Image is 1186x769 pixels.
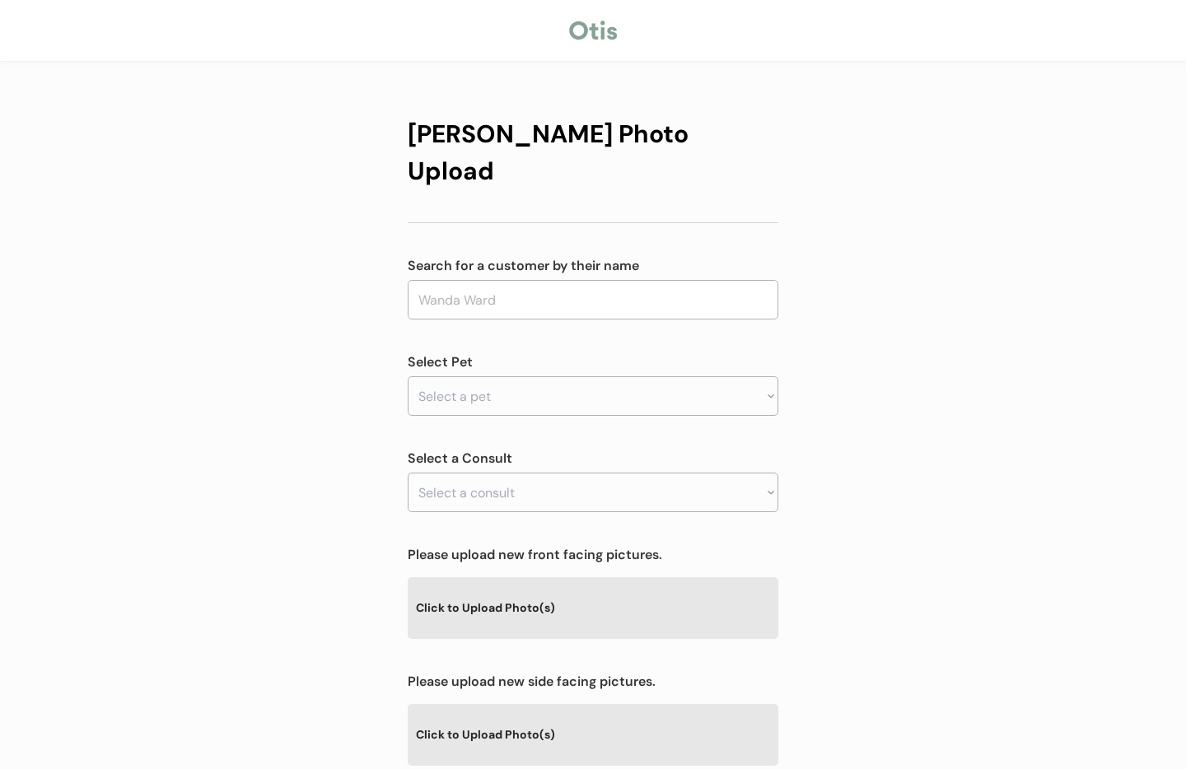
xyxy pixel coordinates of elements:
div: Select Pet [408,352,778,372]
input: Wanda Ward [408,280,778,319]
div: Click to Upload Photo(s) [408,704,778,764]
div: Select a Consult [408,449,778,468]
div: Search for a customer by their name [408,256,778,276]
div: Click to Upload Photo(s) [408,577,778,637]
div: Please upload new side facing pictures. [408,672,778,692]
div: [PERSON_NAME] Photo Upload [408,115,778,189]
div: Please upload new front facing pictures. [408,545,778,565]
